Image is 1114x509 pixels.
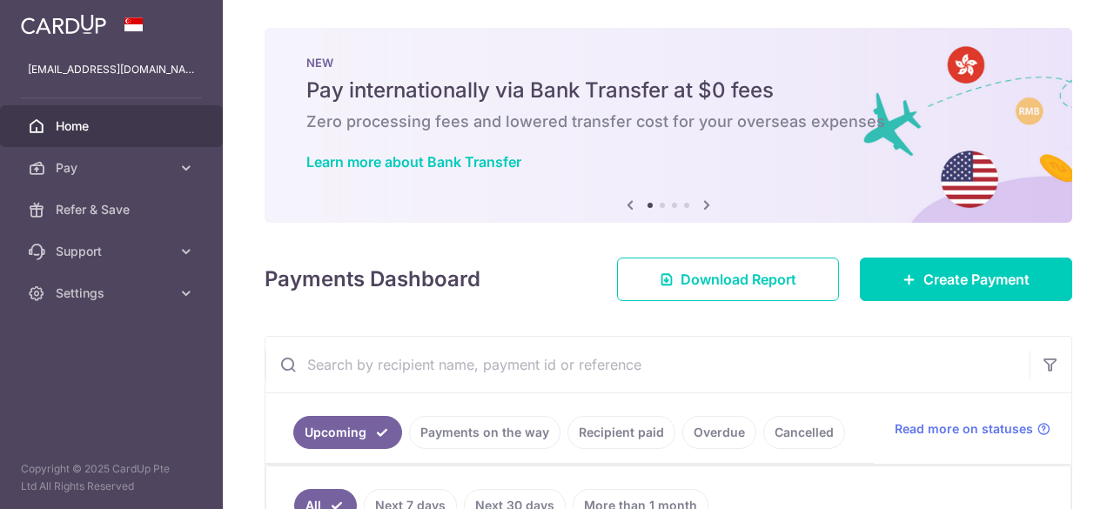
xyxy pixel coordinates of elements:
[567,416,675,449] a: Recipient paid
[409,416,560,449] a: Payments on the way
[56,159,171,177] span: Pay
[763,416,845,449] a: Cancelled
[293,416,402,449] a: Upcoming
[306,77,1030,104] h5: Pay internationally via Bank Transfer at $0 fees
[265,264,480,295] h4: Payments Dashboard
[265,28,1072,223] img: Bank transfer banner
[895,420,1033,438] span: Read more on statuses
[56,285,171,302] span: Settings
[681,269,796,290] span: Download Report
[56,117,171,135] span: Home
[56,243,171,260] span: Support
[21,14,106,35] img: CardUp
[617,258,839,301] a: Download Report
[28,61,195,78] p: [EMAIL_ADDRESS][DOMAIN_NAME]
[56,201,171,218] span: Refer & Save
[306,56,1030,70] p: NEW
[306,111,1030,132] h6: Zero processing fees and lowered transfer cost for your overseas expenses
[923,269,1030,290] span: Create Payment
[895,420,1050,438] a: Read more on statuses
[682,416,756,449] a: Overdue
[265,337,1030,392] input: Search by recipient name, payment id or reference
[306,153,521,171] a: Learn more about Bank Transfer
[860,258,1072,301] a: Create Payment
